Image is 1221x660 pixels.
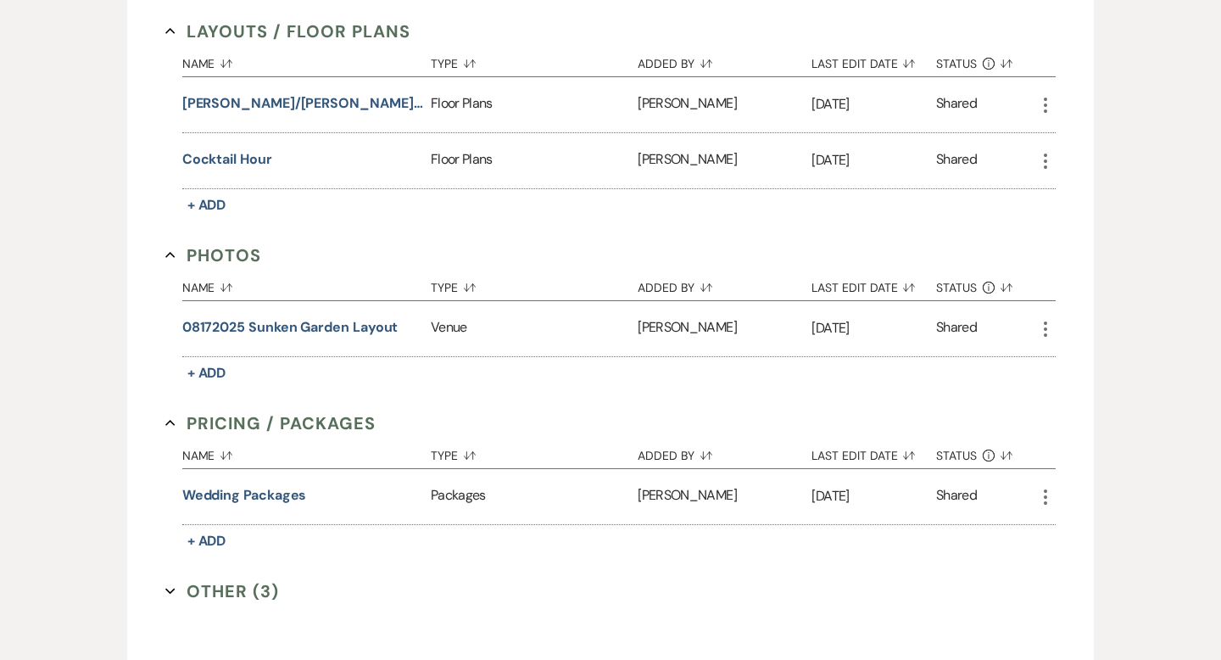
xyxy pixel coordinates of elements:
button: Status [936,44,1035,76]
button: 08172025 Sunken Garden Layout [182,317,399,338]
span: Status [936,450,977,461]
button: Added By [638,44,811,76]
span: + Add [187,196,226,214]
button: Last Edit Date [811,268,936,300]
button: Cocktail Hour [182,149,272,170]
span: + Add [187,532,226,550]
p: [DATE] [811,317,936,339]
button: Photos [165,243,261,268]
span: Status [936,58,977,70]
div: Floor Plans [431,77,638,132]
button: + Add [182,361,231,385]
p: [DATE] [811,149,936,171]
p: [DATE] [811,93,936,115]
button: Status [936,436,1035,468]
div: [PERSON_NAME] [638,133,811,188]
button: + Add [182,193,231,217]
div: Venue [431,301,638,356]
div: [PERSON_NAME] [638,301,811,356]
div: [PERSON_NAME] [638,469,811,524]
div: Packages [431,469,638,524]
div: Shared [936,485,977,508]
div: Floor Plans [431,133,638,188]
button: Wedding Packages [182,485,307,506]
p: [DATE] [811,485,936,507]
button: Added By [638,268,811,300]
button: + Add [182,529,231,553]
div: Shared [936,317,977,340]
button: Name [182,268,431,300]
div: [PERSON_NAME] [638,77,811,132]
button: Status [936,268,1035,300]
button: Layouts / Floor Plans [165,19,410,44]
div: Shared [936,93,977,116]
button: Name [182,44,431,76]
button: Type [431,44,638,76]
button: Other (3) [165,579,279,604]
button: Pricing / Packages [165,411,376,436]
button: [PERSON_NAME]/[PERSON_NAME] Floor Plan and Table Layout [182,93,424,114]
button: Added By [638,436,811,468]
button: Type [431,436,638,468]
div: Shared [936,149,977,172]
span: Status [936,282,977,294]
button: Last Edit Date [811,44,936,76]
button: Type [431,268,638,300]
button: Last Edit Date [811,436,936,468]
button: Name [182,436,431,468]
span: + Add [187,364,226,382]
